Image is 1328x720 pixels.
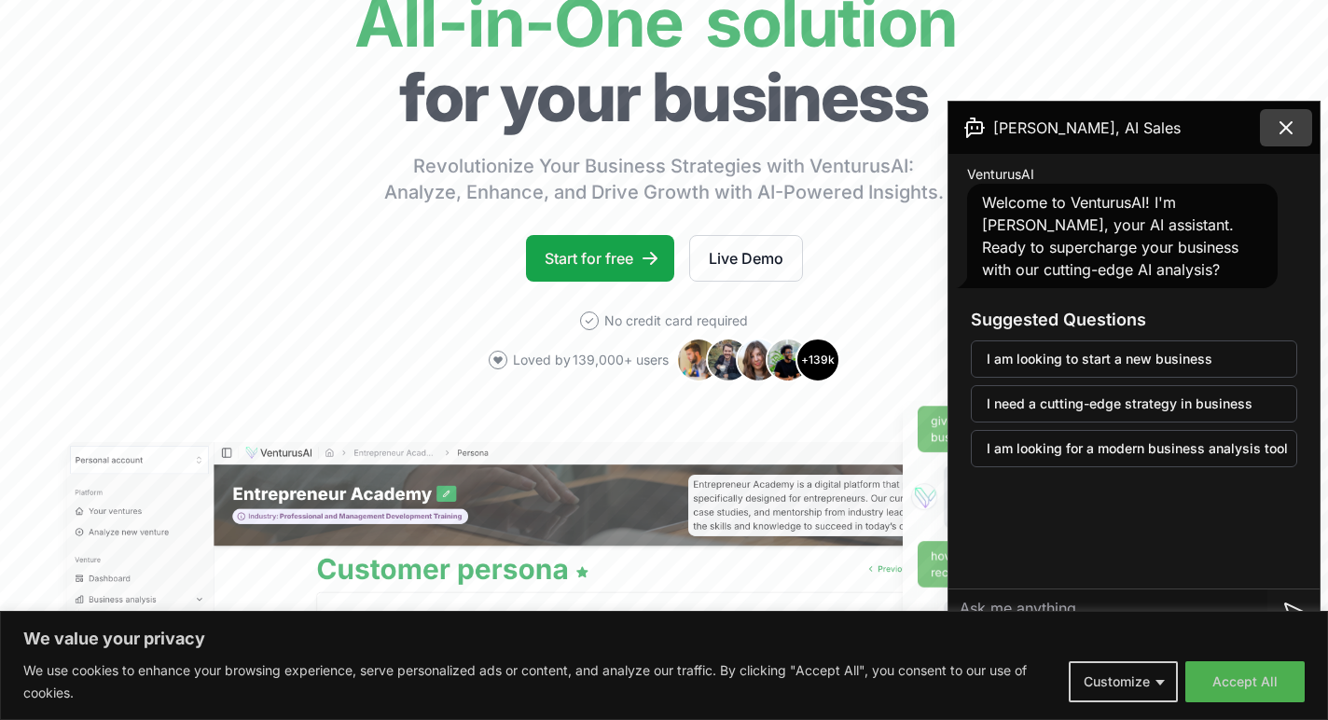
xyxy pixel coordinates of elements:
[1069,661,1178,702] button: Customize
[971,385,1297,422] button: I need a cutting-edge strategy in business
[736,338,781,382] img: Avatar 3
[689,235,803,282] a: Live Demo
[967,165,1034,184] span: VenturusAI
[706,338,751,382] img: Avatar 2
[971,307,1297,333] h3: Suggested Questions
[23,659,1055,704] p: We use cookies to enhance your browsing experience, serve personalized ads or content, and analyz...
[971,430,1297,467] button: I am looking for a modern business analysis tool
[676,338,721,382] img: Avatar 1
[23,628,1305,650] p: We value your privacy
[971,340,1297,378] button: I am looking to start a new business
[982,193,1238,279] span: Welcome to VenturusAI! I'm [PERSON_NAME], your AI assistant. Ready to supercharge your business w...
[1185,661,1305,702] button: Accept All
[766,338,810,382] img: Avatar 4
[526,235,674,282] a: Start for free
[993,117,1181,139] span: [PERSON_NAME], AI Sales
